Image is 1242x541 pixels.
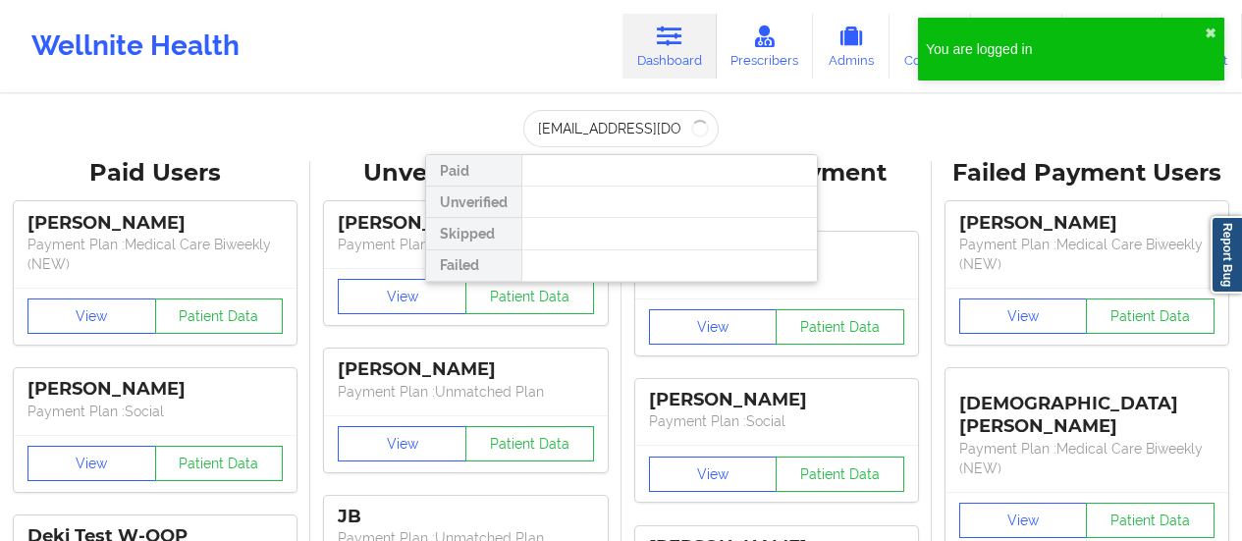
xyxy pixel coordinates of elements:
[945,158,1228,189] div: Failed Payment Users
[649,411,904,431] p: Payment Plan : Social
[465,279,594,314] button: Patient Data
[14,158,297,189] div: Paid Users
[338,235,593,254] p: Payment Plan : Unmatched Plan
[1205,26,1216,41] button: close
[776,309,904,345] button: Patient Data
[959,378,1215,438] div: [DEMOGRAPHIC_DATA][PERSON_NAME]
[959,439,1215,478] p: Payment Plan : Medical Care Biweekly (NEW)
[338,212,593,235] div: [PERSON_NAME]
[27,402,283,421] p: Payment Plan : Social
[27,235,283,274] p: Payment Plan : Medical Care Biweekly (NEW)
[1086,298,1215,334] button: Patient Data
[426,218,521,249] div: Skipped
[155,446,284,481] button: Patient Data
[1211,216,1242,294] a: Report Bug
[426,155,521,187] div: Paid
[959,503,1088,538] button: View
[155,298,284,334] button: Patient Data
[27,378,283,401] div: [PERSON_NAME]
[649,389,904,411] div: [PERSON_NAME]
[27,446,156,481] button: View
[959,212,1215,235] div: [PERSON_NAME]
[813,14,890,79] a: Admins
[465,426,594,461] button: Patient Data
[1086,503,1215,538] button: Patient Data
[622,14,717,79] a: Dashboard
[959,298,1088,334] button: View
[27,298,156,334] button: View
[649,457,778,492] button: View
[324,158,607,189] div: Unverified Users
[926,39,1205,59] div: You are logged in
[649,309,778,345] button: View
[426,187,521,218] div: Unverified
[890,14,971,79] a: Coaches
[338,382,593,402] p: Payment Plan : Unmatched Plan
[338,358,593,381] div: [PERSON_NAME]
[338,279,466,314] button: View
[717,14,814,79] a: Prescribers
[338,506,593,528] div: JB
[426,250,521,282] div: Failed
[959,235,1215,274] p: Payment Plan : Medical Care Biweekly (NEW)
[27,212,283,235] div: [PERSON_NAME]
[776,457,904,492] button: Patient Data
[338,426,466,461] button: View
